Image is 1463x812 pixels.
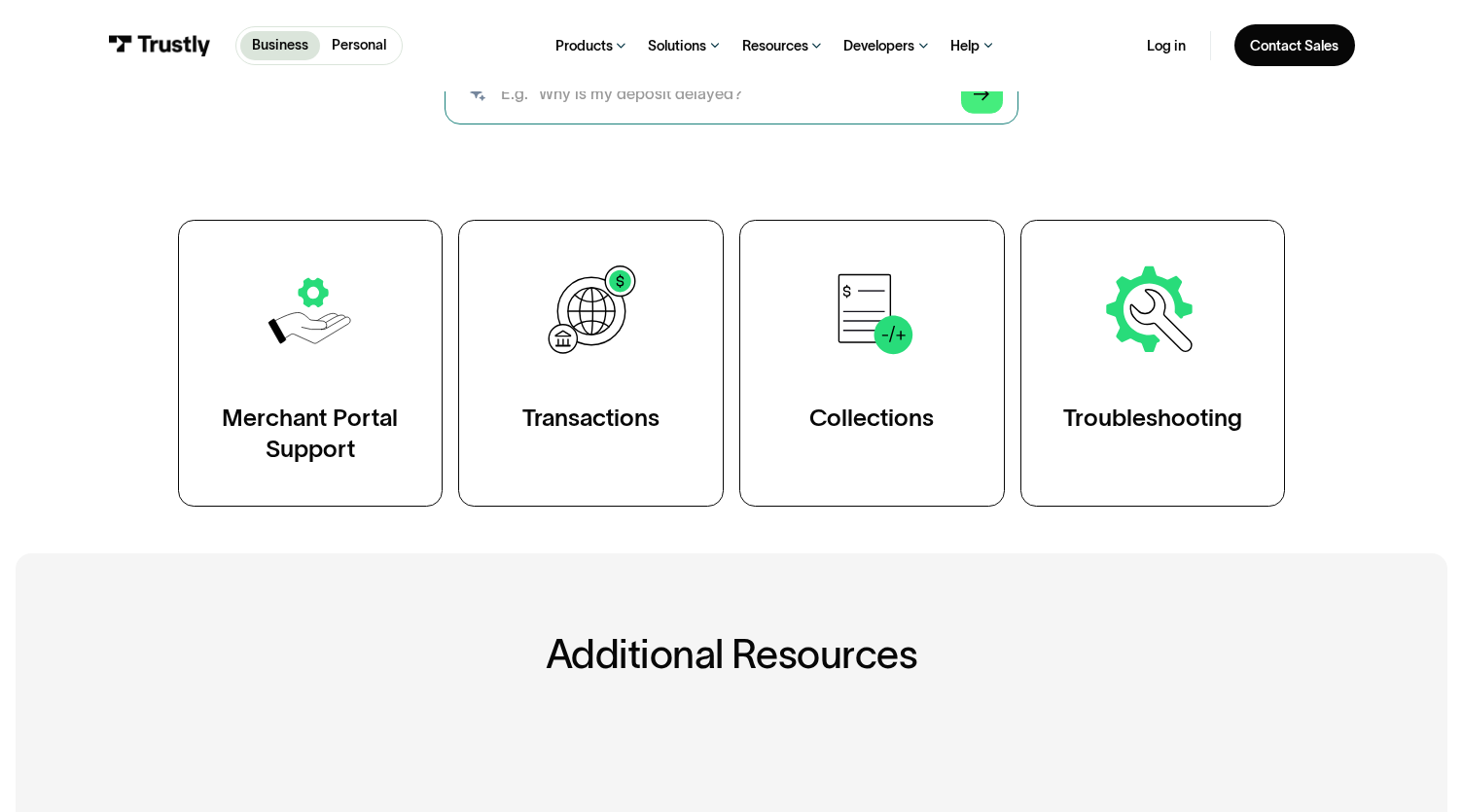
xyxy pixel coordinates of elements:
[158,633,1304,677] h2: Additional Resources
[742,37,808,55] div: Resources
[445,61,1018,124] form: Search
[332,35,386,55] p: Personal
[809,403,934,435] div: Collections
[109,35,212,56] img: Trustly Logo
[218,403,402,466] div: Merchant Portal Support
[1147,37,1186,55] a: Log in
[178,220,444,507] a: Merchant Portal Support
[950,37,980,55] div: Help
[555,37,613,55] div: Products
[1020,220,1286,507] a: Troubleshooting
[320,31,398,59] a: Personal
[739,220,1005,507] a: Collections
[240,31,320,59] a: Business
[648,37,706,55] div: Solutions
[522,403,660,435] div: Transactions
[1234,24,1355,66] a: Contact Sales
[252,35,308,55] p: Business
[1250,37,1338,55] div: Contact Sales
[1063,403,1242,435] div: Troubleshooting
[843,37,914,55] div: Developers
[445,61,1018,124] input: search
[458,220,724,507] a: Transactions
